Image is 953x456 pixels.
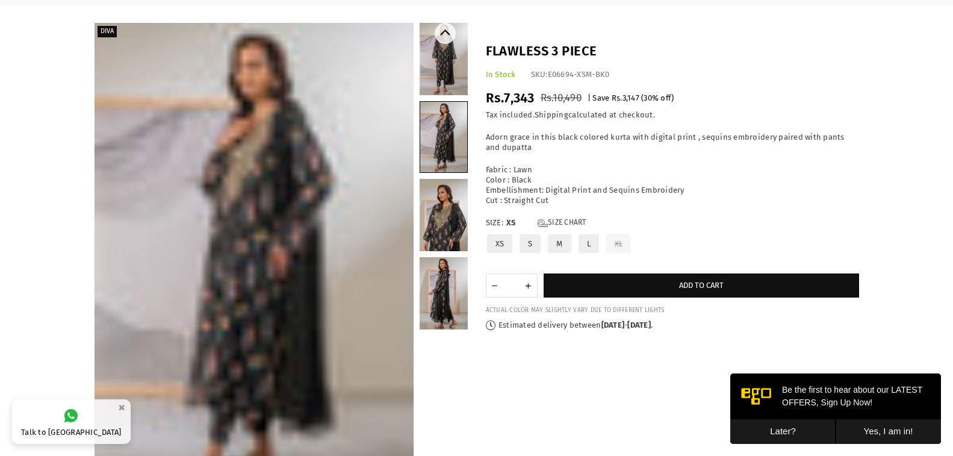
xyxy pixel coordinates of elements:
[12,399,131,444] a: Talk to [GEOGRAPHIC_DATA]
[486,42,859,61] h1: Flawless 3 piece
[612,93,639,102] span: Rs.3,147
[114,398,129,417] button: ×
[641,93,674,102] span: ( % off)
[531,70,610,80] div: SKU:
[541,92,582,104] span: Rs.10,490
[486,165,859,206] p: Fabric : Lawn Color : Black Embellishment: Digital Print and Sequins Embroidery Cut : Straight Cut
[435,23,456,44] button: Previous
[506,218,530,228] span: XS
[592,93,609,102] span: Save
[601,320,625,330] time: [DATE]
[486,233,514,254] label: XS
[486,133,859,153] p: Adorn grace in this black colored kurta with digital print , sequins embroidery paired with pants...
[730,373,941,444] iframe: webpush-onsite
[518,233,542,254] label: S
[486,320,859,331] p: Estimated delivery between - .
[486,70,516,79] span: In Stock
[605,233,633,254] label: XL
[486,218,859,228] label: Size:
[98,26,117,37] label: Diva
[544,273,859,298] button: Add to cart
[538,218,586,228] a: Size Chart
[486,110,859,120] div: Tax included. calculated at checkout.
[548,70,610,79] span: E06694-XSM-BK0
[627,320,651,330] time: [DATE]
[547,233,572,254] label: M
[588,93,591,102] span: |
[486,90,535,106] span: Rs.7,343
[644,93,652,102] span: 30
[577,233,600,254] label: L
[679,281,724,290] span: Add to cart
[486,307,859,314] div: ACTUAL COLOR MAY SLIGHTLY VARY DUE TO DIFFERENT LIGHTS
[486,273,538,298] quantity-input: Quantity
[535,110,568,120] a: Shipping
